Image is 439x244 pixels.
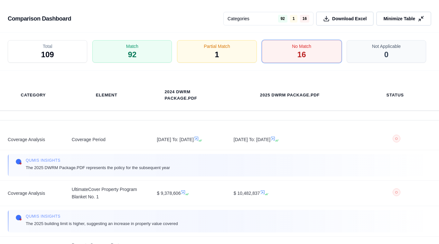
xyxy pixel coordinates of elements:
[234,190,346,197] span: $ 10,482,837
[88,88,125,102] th: Element
[157,85,218,105] th: 2024 DWRM Package.PDF
[157,136,218,143] span: [DATE] To: [DATE]
[297,50,306,60] span: 16
[157,190,218,197] span: $ 9,378,606
[384,50,388,60] span: 0
[26,220,178,227] span: The 2025 building limit is higher, suggesting an increase in property value covered
[215,50,219,60] span: 1
[395,190,398,195] span: ○
[26,158,170,163] span: Qumis INSIGHTS
[252,88,327,102] th: 2025 DWRM Package.PDF
[234,136,346,143] span: [DATE] To: [DATE]
[372,43,401,50] span: Not Applicable
[292,43,311,50] span: No Match
[72,186,142,201] span: UltimateCover Property Program Blanket No. 1
[393,135,400,145] button: ○
[72,136,142,143] span: Coverage Period
[26,214,178,219] span: Qumis INSIGHTS
[126,43,138,50] span: Match
[26,164,170,171] span: The 2025 DWRM Package.PDF represents the policy for the subsequent year
[204,43,230,50] span: Partial Match
[379,88,412,102] th: Status
[395,136,398,141] span: ○
[393,188,400,198] button: ○
[128,50,136,60] span: 92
